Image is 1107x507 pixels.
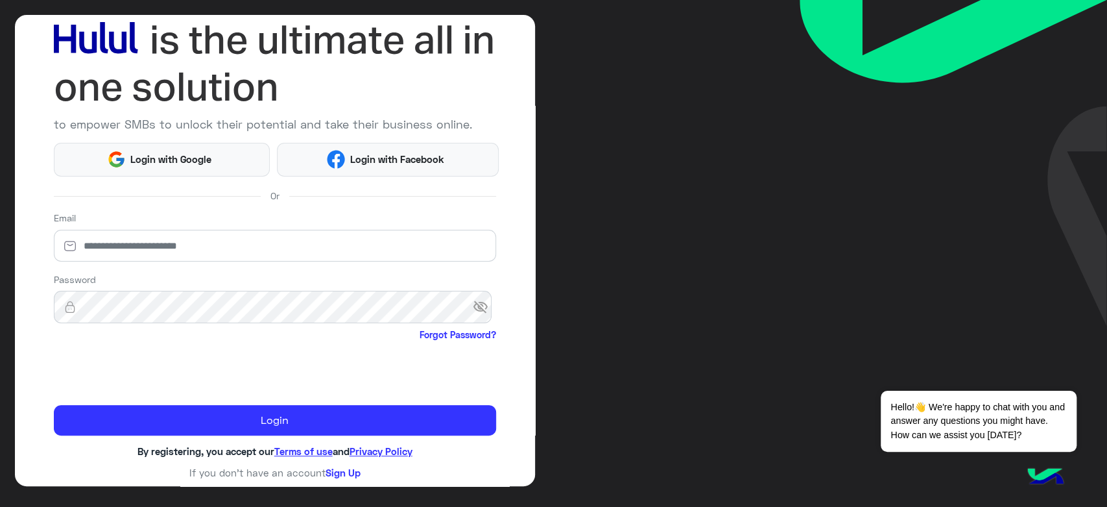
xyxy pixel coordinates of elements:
label: Email [54,211,76,225]
span: Login with Google [126,152,217,167]
a: Terms of use [274,445,333,457]
iframe: reCAPTCHA [54,345,251,395]
img: Facebook [327,150,346,169]
span: Or [270,189,280,203]
p: to empower SMBs to unlock their potential and take their business online. [54,116,496,133]
span: Login with Facebook [345,152,449,167]
img: hululLoginTitle_EN.svg [54,16,496,111]
label: Password [54,273,96,286]
img: Google [107,150,126,169]
span: and [333,445,350,457]
a: Sign Up [326,467,361,478]
span: By registering, you accept our [137,445,274,457]
img: email [54,240,86,253]
a: Forgot Password? [420,328,496,341]
h6: If you don’t have an account [54,467,496,478]
img: hulul-logo.png [1023,455,1068,501]
button: Login with Facebook [277,143,498,177]
img: lock [54,301,86,314]
button: Login [54,405,496,436]
span: visibility_off [473,295,496,319]
button: Login with Google [54,143,270,177]
a: Privacy Policy [350,445,412,457]
span: Hello!👋 We're happy to chat with you and answer any questions you might have. How can we assist y... [881,391,1076,452]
